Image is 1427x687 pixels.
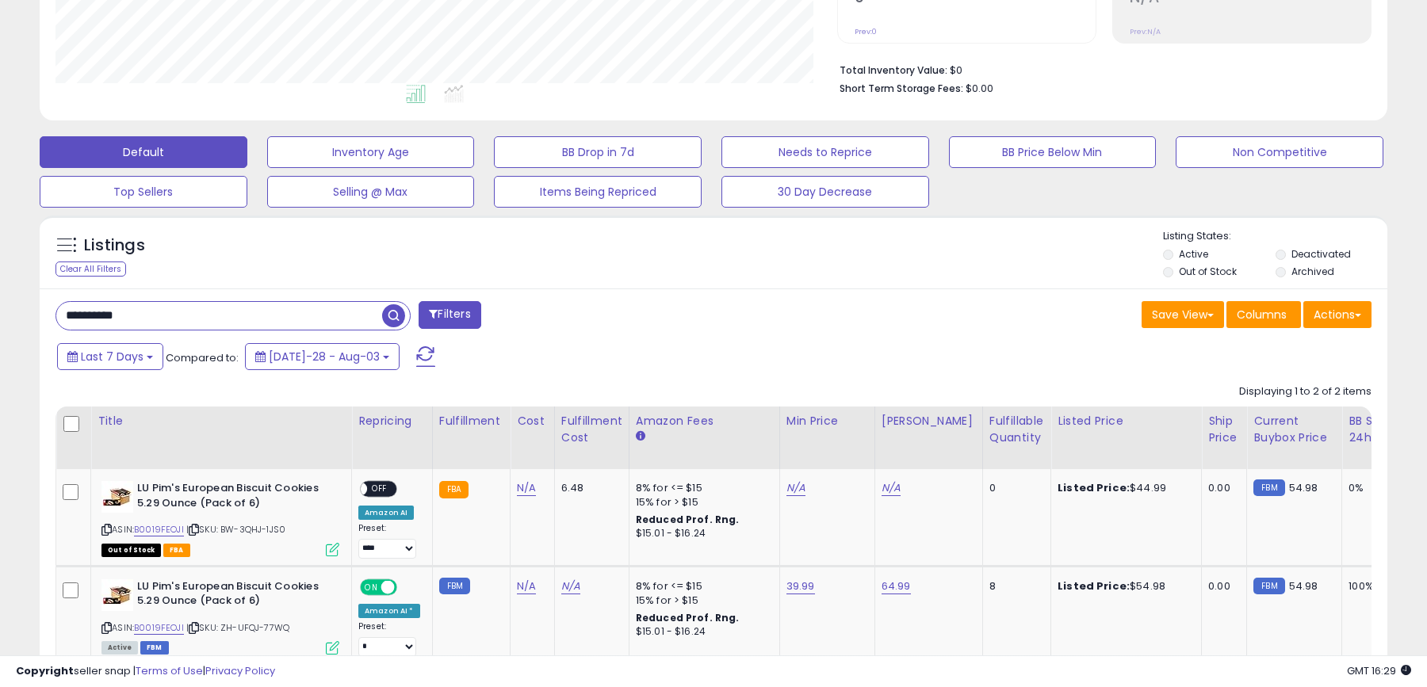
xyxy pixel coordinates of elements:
[1058,578,1130,593] b: Listed Price:
[205,663,275,678] a: Privacy Policy
[1253,413,1335,446] div: Current Buybox Price
[636,513,740,526] b: Reduced Prof. Rng.
[517,413,548,429] div: Cost
[494,176,702,208] button: Items Being Repriced
[1253,578,1284,594] small: FBM
[101,544,161,557] span: All listings that are currently out of stock and unavailable for purchase on Amazon
[1289,578,1318,593] span: 54.98
[134,523,184,536] a: B0019FEOJI
[786,480,805,496] a: N/A
[561,578,580,594] a: N/A
[358,604,420,618] div: Amazon AI *
[636,593,767,608] div: 15% for > $15
[137,579,330,613] b: LU Pim's European Biscuit Cookies 5.29 Ounce (Pack of 6)
[882,413,976,429] div: [PERSON_NAME]
[517,578,536,594] a: N/A
[1176,136,1383,168] button: Non Competitive
[1291,265,1334,278] label: Archived
[786,578,815,594] a: 39.99
[1179,247,1208,261] label: Active
[517,480,536,496] a: N/A
[367,483,392,496] span: OFF
[1347,663,1411,678] span: 2025-08-12 16:29 GMT
[882,578,911,594] a: 64.99
[786,413,868,429] div: Min Price
[855,27,877,36] small: Prev: 0
[1349,579,1401,593] div: 100%
[1349,413,1406,446] div: BB Share 24h.
[561,481,617,495] div: 6.48
[1130,27,1161,36] small: Prev: N/A
[989,481,1039,495] div: 0
[561,413,622,446] div: Fulfillment Cost
[636,611,740,624] b: Reduced Prof. Rng.
[40,176,247,208] button: Top Sellers
[101,481,133,513] img: 41Vjseix3NL._SL40_.jpg
[163,544,190,557] span: FBA
[137,481,330,514] b: LU Pim's European Biscuit Cookies 5.29 Ounce (Pack of 6)
[358,506,414,520] div: Amazon AI
[358,413,426,429] div: Repricing
[989,579,1039,593] div: 8
[439,481,469,498] small: FBA
[358,523,420,559] div: Preset:
[1303,301,1372,328] button: Actions
[721,136,929,168] button: Needs to Reprice
[1208,413,1240,446] div: Ship Price
[101,481,339,555] div: ASIN:
[840,63,947,77] b: Total Inventory Value:
[1179,265,1237,278] label: Out of Stock
[395,580,420,593] span: OFF
[636,429,645,444] small: Amazon Fees.
[636,625,767,639] div: $15.01 - $16.24
[1289,480,1318,495] span: 54.98
[136,663,203,678] a: Terms of Use
[721,176,929,208] button: 30 Day Decrease
[1291,247,1351,261] label: Deactivated
[84,235,145,257] h5: Listings
[166,350,239,365] span: Compared to:
[1208,481,1234,495] div: 0.00
[16,663,74,678] strong: Copyright
[1058,413,1195,429] div: Listed Price
[419,301,480,329] button: Filters
[949,136,1157,168] button: BB Price Below Min
[636,413,773,429] div: Amazon Fees
[269,349,380,364] span: [DATE]-28 - Aug-03
[989,413,1044,446] div: Fulfillable Quantity
[1253,479,1284,496] small: FBM
[267,136,475,168] button: Inventory Age
[101,579,339,653] div: ASIN:
[1208,579,1234,593] div: 0.00
[636,579,767,593] div: 8% for <= $15
[1058,481,1189,495] div: $44.99
[840,59,1360,78] li: $0
[1237,307,1287,323] span: Columns
[1163,229,1387,244] p: Listing States:
[358,621,420,657] div: Preset:
[1349,481,1401,495] div: 0%
[1239,384,1372,399] div: Displaying 1 to 2 of 2 items
[1058,480,1130,495] b: Listed Price:
[966,81,993,96] span: $0.00
[439,413,503,429] div: Fulfillment
[636,481,767,495] div: 8% for <= $15
[98,413,345,429] div: Title
[40,136,247,168] button: Default
[101,579,133,611] img: 41Vjseix3NL._SL40_.jpg
[882,480,901,496] a: N/A
[494,136,702,168] button: BB Drop in 7d
[1058,579,1189,593] div: $54.98
[55,261,126,277] div: Clear All Filters
[362,580,381,593] span: ON
[267,176,475,208] button: Selling @ Max
[636,495,767,510] div: 15% for > $15
[439,578,470,594] small: FBM
[186,523,285,536] span: | SKU: BW-3QHJ-1JS0
[57,343,163,370] button: Last 7 Days
[186,621,289,634] span: | SKU: ZH-UFQJ-77WQ
[1142,301,1224,328] button: Save View
[636,527,767,540] div: $15.01 - $16.24
[840,82,963,95] b: Short Term Storage Fees:
[245,343,400,370] button: [DATE]-28 - Aug-03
